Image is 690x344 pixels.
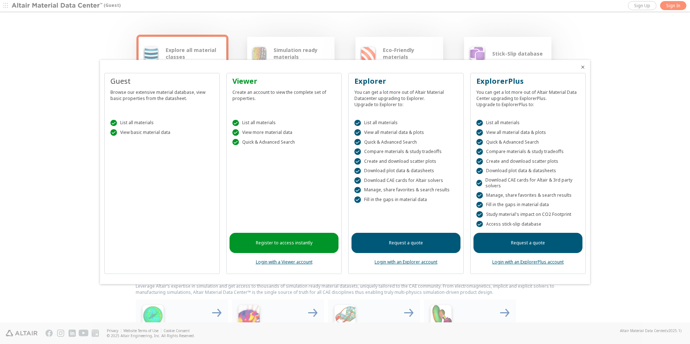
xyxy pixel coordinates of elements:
div: Access stick-slip database [476,221,580,227]
div: ExplorerPlus [476,76,580,86]
div: Quick & Advanced Search [476,139,580,145]
div: Study material's impact on CO2 Footprint [476,211,580,218]
a: Login with an ExplorerPlus account [492,259,564,265]
div: Guest [110,76,214,86]
a: Request a quote [473,233,582,253]
div: Create and download scatter plots [476,158,580,165]
div:  [476,139,483,145]
div: You can get a lot more out of Altair Material Data Center upgrading to ExplorerPlus. Upgrade to E... [476,86,580,108]
div:  [110,129,117,136]
div:  [354,129,361,136]
div: Compare materials & study tradeoffs [354,148,458,155]
a: Login with a Viewer account [256,259,313,265]
div:  [476,129,483,136]
a: Register to access instantly [230,233,339,253]
div: Compare materials & study tradeoffs [476,148,580,155]
div: View all material data & plots [354,129,458,136]
div: View all material data & plots [476,129,580,136]
div:  [354,187,361,193]
div: Manage, share favorites & search results [476,192,580,199]
div:  [354,139,361,145]
div:  [476,221,483,227]
div:  [354,168,361,174]
div: Quick & Advanced Search [354,139,458,145]
div: Create and download scatter plots [354,158,458,165]
div: Viewer [232,76,336,86]
div:  [476,202,483,208]
div: Explorer [354,76,458,86]
div:  [232,139,239,145]
div: Fill in the gaps in material data [354,196,458,203]
div:  [476,148,483,155]
div:  [232,120,239,126]
div:  [476,120,483,126]
div:  [476,180,482,186]
div: Download CAE cards for Altair solvers [354,177,458,184]
div:  [476,158,483,165]
button: Close [580,64,586,70]
div: List all materials [232,120,336,126]
div: Quick & Advanced Search [232,139,336,145]
a: Login with an Explorer account [375,259,437,265]
div: You can get a lot more out of Altair Material Datacenter upgrading to Explorer. Upgrade to Explor... [354,86,458,108]
div:  [354,158,361,165]
div: List all materials [110,120,214,126]
div:  [110,120,117,126]
div:  [354,177,361,184]
div: Download CAE cards for Altair & 3rd party solvers [476,177,580,189]
div: View more material data [232,129,336,136]
div: List all materials [354,120,458,126]
div: List all materials [476,120,580,126]
div:  [232,129,239,136]
div:  [476,211,483,218]
div:  [354,148,361,155]
a: Request a quote [351,233,460,253]
div: Manage, share favorites & search results [354,187,458,193]
div: Download plot data & datasheets [354,168,458,174]
div:  [476,192,483,199]
div: View basic material data [110,129,214,136]
div:  [354,196,361,203]
div:  [476,168,483,174]
div:  [354,120,361,126]
div: Fill in the gaps in material data [476,202,580,208]
div: Browse our extensive material database, view basic properties from the datasheet. [110,86,214,101]
div: Download plot data & datasheets [476,168,580,174]
div: Create an account to view the complete set of properties. [232,86,336,101]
